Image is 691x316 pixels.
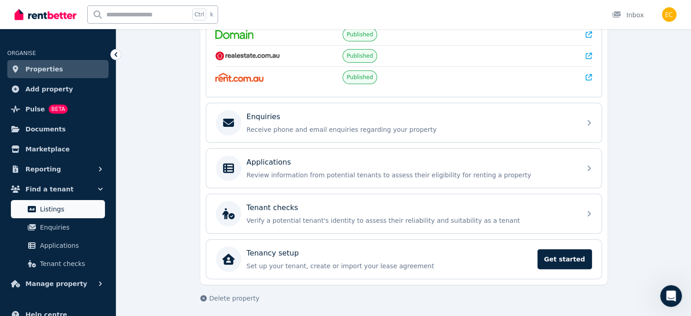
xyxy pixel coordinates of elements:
[537,249,592,269] span: Get started
[7,60,109,78] a: Properties
[7,160,109,178] button: Reporting
[247,261,532,271] p: Set up your tenant, create or import your lease agreement
[210,11,213,18] span: k
[347,52,373,60] span: Published
[40,222,101,233] span: Enquiries
[247,248,299,259] p: Tenancy setup
[25,278,87,289] span: Manage property
[7,50,36,56] span: ORGANISE
[247,125,576,134] p: Receive phone and email enquiries regarding your property
[215,73,264,82] img: Rent.com.au
[11,236,105,255] a: Applications
[662,7,676,22] img: Eva Chang
[7,80,109,98] a: Add property
[660,285,682,307] iframe: Intercom live chat
[247,157,291,168] p: Applications
[7,275,109,293] button: Manage property
[25,144,70,155] span: Marketplace
[40,204,101,215] span: Listings
[15,8,76,21] img: RentBetter
[11,200,105,218] a: Listings
[11,218,105,236] a: Enquiries
[200,294,259,303] button: Delete property
[7,100,109,118] a: PulseBETA
[247,202,298,213] p: Tenant checks
[40,258,101,269] span: Tenant checks
[25,124,66,135] span: Documents
[247,111,280,122] p: Enquiries
[25,164,61,175] span: Reporting
[206,194,602,233] a: Tenant checksVerify a potential tenant's identity to assess their reliability and suitability as ...
[206,149,602,188] a: ApplicationsReview information from potential tenants to assess their eligibility for renting a p...
[215,30,254,39] img: Domain.com.au
[25,84,73,95] span: Add property
[215,51,280,60] img: RealEstate.com.au
[25,184,74,195] span: Find a tenant
[347,74,373,81] span: Published
[49,105,68,114] span: BETA
[7,180,109,198] button: Find a tenant
[206,240,602,279] a: Tenancy setupSet up your tenant, create or import your lease agreementGet started
[192,9,206,20] span: Ctrl
[7,120,109,138] a: Documents
[40,240,101,251] span: Applications
[612,10,644,20] div: Inbox
[347,31,373,38] span: Published
[247,171,576,180] p: Review information from potential tenants to assess their eligibility for renting a property
[206,103,602,142] a: EnquiriesReceive phone and email enquiries regarding your property
[25,64,63,75] span: Properties
[247,216,576,225] p: Verify a potential tenant's identity to assess their reliability and suitability as a tenant
[25,104,45,115] span: Pulse
[7,140,109,158] a: Marketplace
[209,294,259,303] span: Delete property
[11,255,105,273] a: Tenant checks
